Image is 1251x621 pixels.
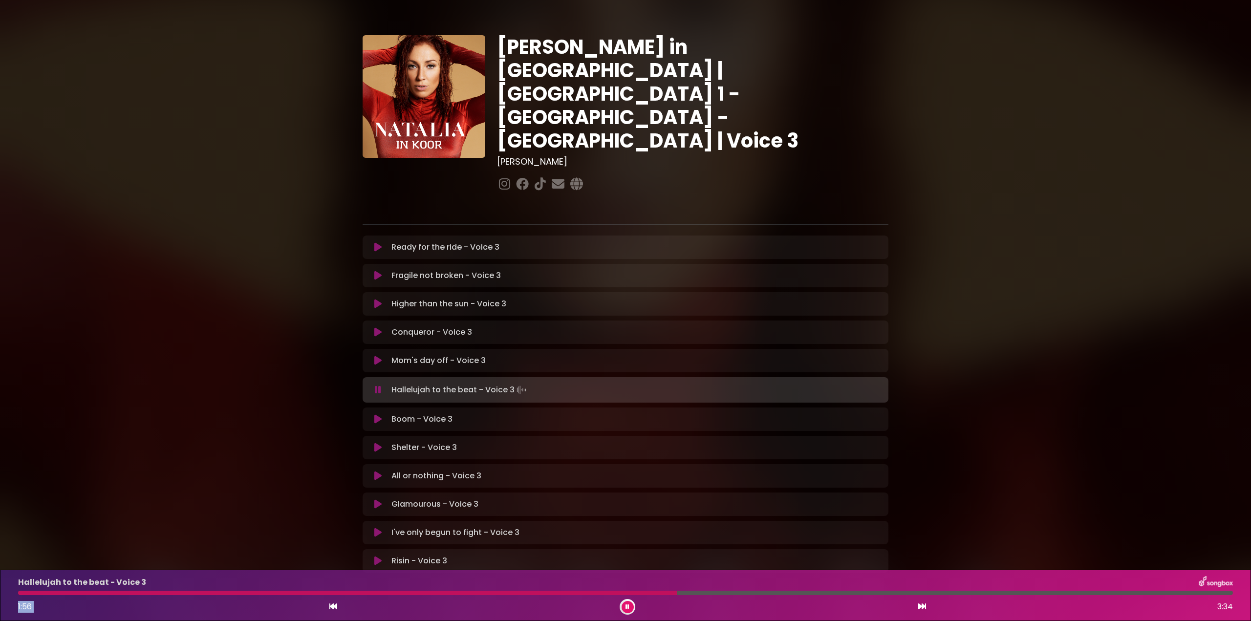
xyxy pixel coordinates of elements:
[1199,576,1233,589] img: songbox-logo-white.png
[515,383,528,397] img: waveform4.gif
[391,470,481,482] p: All or nothing - Voice 3
[391,498,478,510] p: Glamourous - Voice 3
[391,298,506,310] p: Higher than the sun - Voice 3
[391,413,453,425] p: Boom - Voice 3
[391,383,528,397] p: Hallelujah to the beat - Voice 3
[18,577,146,588] p: Hallelujah to the beat - Voice 3
[391,527,519,538] p: I've only begun to fight - Voice 3
[391,555,447,567] p: Risin - Voice 3
[391,241,499,253] p: Ready for the ride - Voice 3
[391,442,457,453] p: Shelter - Voice 3
[497,156,888,167] h3: [PERSON_NAME]
[18,601,32,612] span: 1:56
[391,355,486,366] p: Mom's day off - Voice 3
[363,35,485,158] img: YTVS25JmS9CLUqXqkEhs
[1217,601,1233,613] span: 3:34
[391,270,501,281] p: Fragile not broken - Voice 3
[497,35,888,152] h1: [PERSON_NAME] in [GEOGRAPHIC_DATA] | [GEOGRAPHIC_DATA] 1 - [GEOGRAPHIC_DATA] - [GEOGRAPHIC_DATA] ...
[391,326,472,338] p: Conqueror - Voice 3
